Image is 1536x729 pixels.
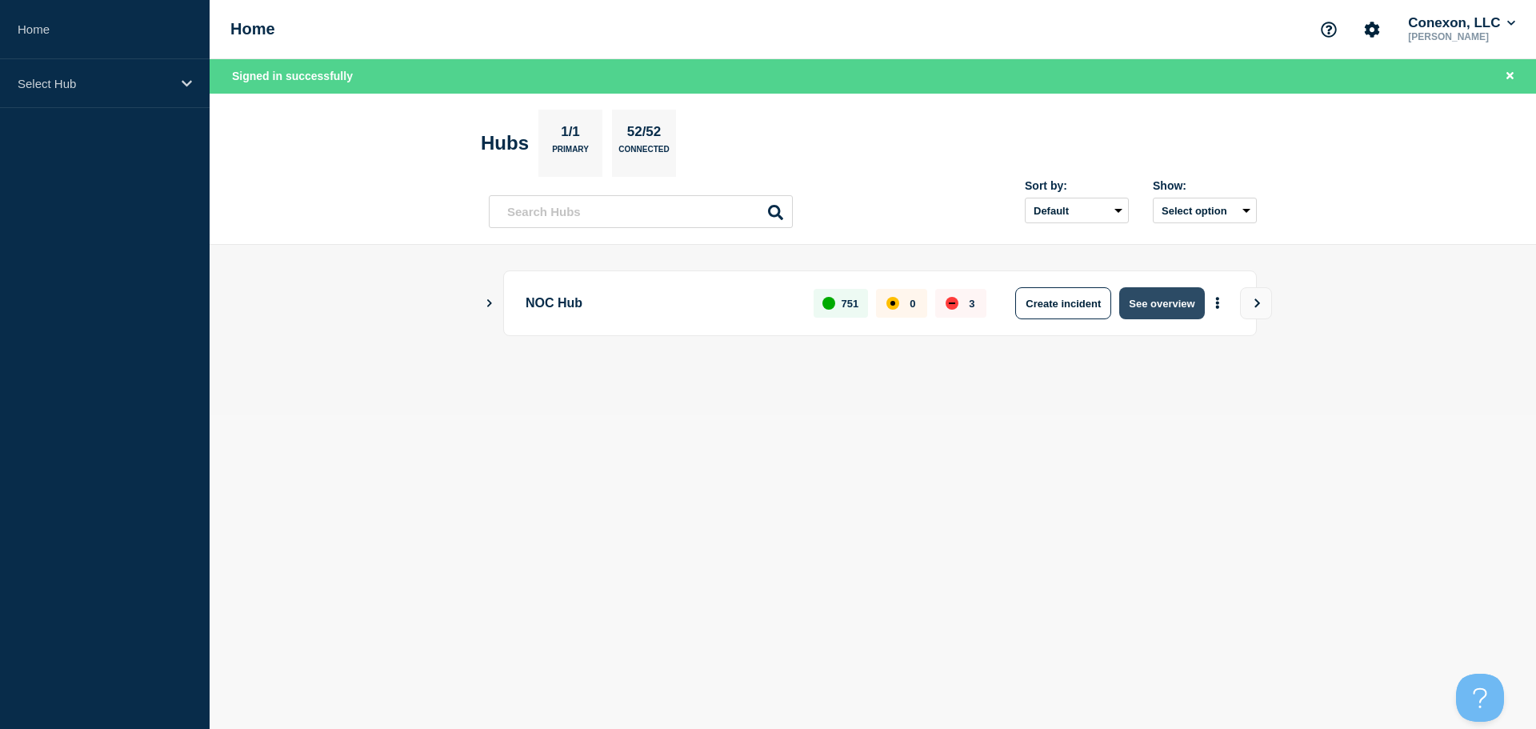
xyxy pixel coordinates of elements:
[618,145,669,162] p: Connected
[230,20,275,38] h1: Home
[842,298,859,310] p: 751
[555,124,586,145] p: 1/1
[1025,198,1129,223] select: Sort by
[481,132,529,154] h2: Hubs
[1312,13,1346,46] button: Support
[1153,179,1257,192] div: Show:
[526,287,795,319] p: NOC Hub
[1025,179,1129,192] div: Sort by:
[1153,198,1257,223] button: Select option
[910,298,915,310] p: 0
[1500,67,1520,86] button: Close banner
[822,297,835,310] div: up
[1456,674,1504,722] iframe: Help Scout Beacon - Open
[552,145,589,162] p: Primary
[486,298,494,310] button: Show Connected Hubs
[1355,13,1389,46] button: Account settings
[886,297,899,310] div: affected
[1119,287,1204,319] button: See overview
[621,124,667,145] p: 52/52
[232,70,353,82] span: Signed in successfully
[946,297,958,310] div: down
[969,298,974,310] p: 3
[1240,287,1272,319] button: View
[1405,15,1518,31] button: Conexon, LLC
[18,77,171,90] p: Select Hub
[1015,287,1111,319] button: Create incident
[1207,289,1228,318] button: More actions
[1405,31,1518,42] p: [PERSON_NAME]
[489,195,793,228] input: Search Hubs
